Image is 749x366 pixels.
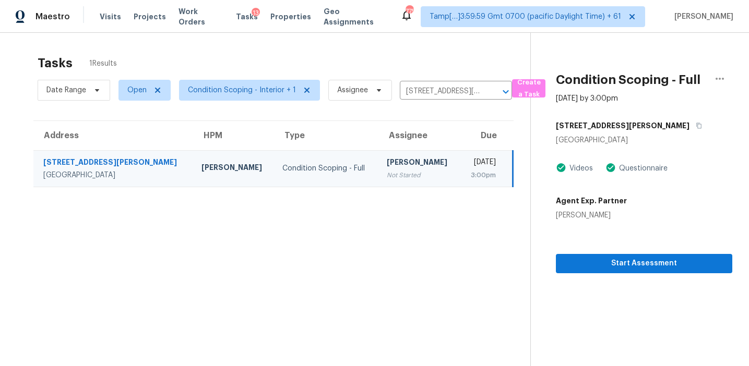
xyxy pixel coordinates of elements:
[556,120,689,131] h5: [STREET_ADDRESS][PERSON_NAME]
[468,157,496,170] div: [DATE]
[89,58,117,69] span: 1 Results
[43,157,185,170] div: [STREET_ADDRESS][PERSON_NAME]
[406,6,413,17] div: 775
[605,162,616,173] img: Artifact Present Icon
[556,162,566,173] img: Artifact Present Icon
[33,121,193,150] th: Address
[236,13,258,20] span: Tasks
[324,6,388,27] span: Geo Assignments
[38,58,73,68] h2: Tasks
[498,84,513,99] button: Open
[556,210,627,221] div: [PERSON_NAME]
[517,77,540,101] span: Create a Task
[556,93,618,104] div: [DATE] by 3:00pm
[689,116,704,135] button: Copy Address
[670,11,733,22] span: [PERSON_NAME]
[201,162,266,175] div: [PERSON_NAME]
[270,11,311,22] span: Properties
[252,8,260,18] div: 13
[134,11,166,22] span: Projects
[566,163,593,174] div: Videos
[616,163,668,174] div: Questionnaire
[193,121,275,150] th: HPM
[556,254,732,273] button: Start Assessment
[430,11,621,22] span: Tamp[…]3:59:59 Gmt 0700 (pacific Daylight Time) + 61
[556,196,627,206] h5: Agent Exp. Partner
[337,85,368,95] span: Assignee
[387,170,451,180] div: Not Started
[188,85,296,95] span: Condition Scoping - Interior + 1
[468,170,496,180] div: 3:00pm
[460,121,513,150] th: Due
[512,79,545,97] button: Create a Task
[378,121,460,150] th: Assignee
[274,121,378,150] th: Type
[46,85,86,95] span: Date Range
[282,163,370,174] div: Condition Scoping - Full
[35,11,70,22] span: Maestro
[100,11,121,22] span: Visits
[43,170,185,180] div: [GEOGRAPHIC_DATA]
[556,135,732,145] div: [GEOGRAPHIC_DATA]
[564,257,724,270] span: Start Assessment
[387,157,451,170] div: [PERSON_NAME]
[179,6,223,27] span: Work Orders
[400,83,483,100] input: Search by address
[127,85,147,95] span: Open
[556,75,700,85] h2: Condition Scoping - Full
